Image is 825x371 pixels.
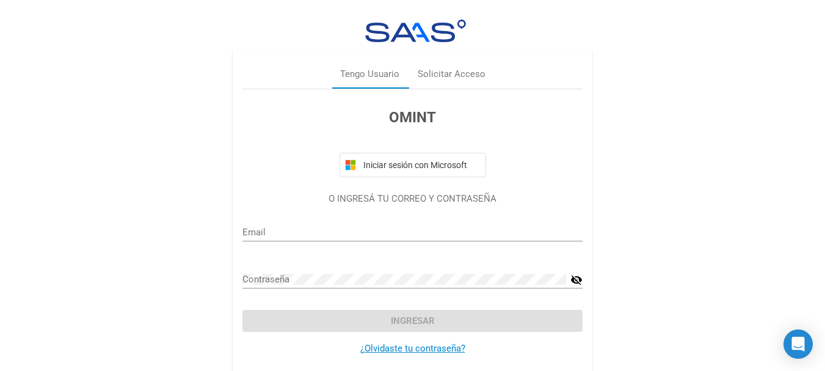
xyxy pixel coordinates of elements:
[242,106,583,128] h3: OMINT
[242,310,583,332] button: Ingresar
[360,343,465,354] a: ¿Olvidaste tu contraseña?
[418,67,485,81] div: Solicitar Acceso
[340,67,399,81] div: Tengo Usuario
[242,192,583,206] p: O INGRESÁ TU CORREO Y CONTRASEÑA
[391,315,435,326] span: Ingresar
[361,160,481,170] span: Iniciar sesión con Microsoft
[340,153,486,177] button: Iniciar sesión con Microsoft
[570,273,583,287] mat-icon: visibility_off
[783,329,813,359] div: Open Intercom Messenger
